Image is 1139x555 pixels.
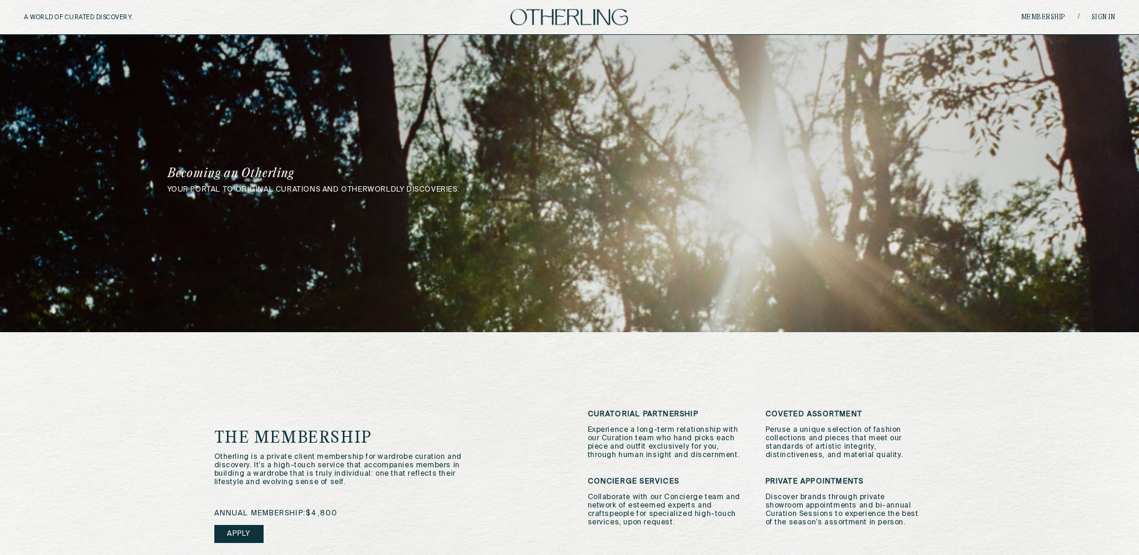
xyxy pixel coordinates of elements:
p: Discover brands through private showroom appointments and bi-annual Curation Sessions to experien... [766,493,925,527]
p: Peruse a unique selection of fashion collections and pieces that meet our standards of artistic i... [766,426,925,459]
p: Collaborate with our Concierge team and network of esteemed experts and craftspeople for speciali... [588,493,748,527]
p: your portal to original curations and otherworldly discoveries. [168,186,972,194]
a: Membership [1021,14,1066,21]
h3: Coveted Assortment [766,410,925,419]
h1: The Membership [214,430,513,447]
img: logo [510,9,628,25]
a: Apply [214,525,264,543]
h3: Curatorial Partnership [588,410,748,419]
h3: Concierge Services [588,478,748,486]
h5: A WORLD OF CURATED DISCOVERY. [24,14,186,21]
h1: Becoming an Otherling [168,168,650,180]
p: Experience a long-term relationship with our Curation team who hand picks each piece and outfit e... [588,426,748,459]
h3: Private Appointments [766,478,925,486]
span: / [1078,13,1080,22]
span: annual membership: $4,800 [214,509,338,518]
p: Otherling is a private client membership for wardrobe curation and discovery. It’s a high-touch s... [214,453,467,487]
a: Sign in [1092,14,1116,21]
